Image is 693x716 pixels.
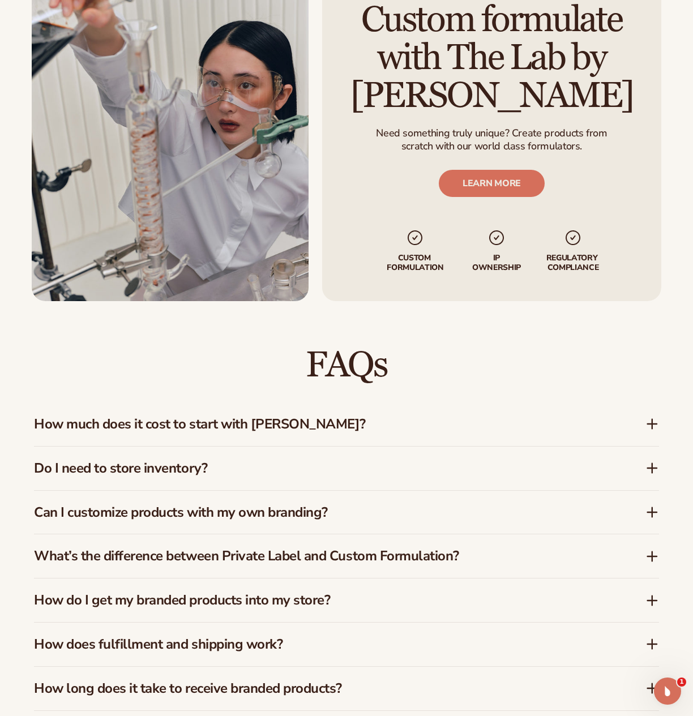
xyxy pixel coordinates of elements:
[407,229,425,247] img: checkmark_svg
[380,254,451,273] p: Custom formulation
[564,229,582,247] img: checkmark_svg
[34,680,611,697] h3: How long does it take to receive branded products?
[542,254,604,273] p: regulatory compliance
[34,416,611,432] h3: How much does it cost to start with [PERSON_NAME]?
[34,346,659,384] h2: FAQs
[439,170,545,197] a: LEARN MORE
[654,678,681,705] iframe: Intercom live chat
[34,548,611,564] h3: What’s the difference between Private Label and Custom Formulation?
[468,254,525,273] p: IP Ownership
[34,460,611,477] h3: Do I need to store inventory?
[487,229,506,247] img: checkmark_svg
[34,636,611,653] h3: How does fulfillment and shipping work?
[34,592,611,608] h3: How do I get my branded products into my store?
[376,140,607,153] p: scratch with our world class formulators.
[34,504,611,521] h3: Can I customize products with my own branding?
[376,126,607,139] p: Need something truly unique? Create products from
[339,1,644,115] h2: Custom formulate with The Lab by [PERSON_NAME]
[677,678,686,687] span: 1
